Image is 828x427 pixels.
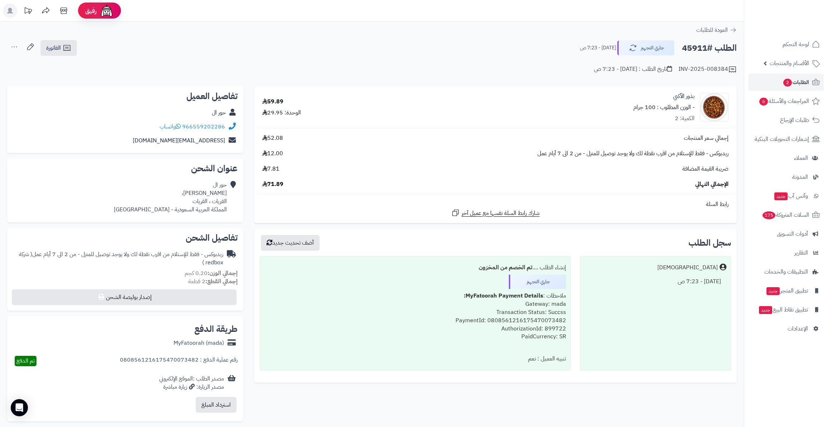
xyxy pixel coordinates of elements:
[695,180,729,188] span: الإجمالي النهائي
[11,399,28,416] div: Open Intercom Messenger
[46,44,61,52] span: الفاتورة
[509,275,566,289] div: جاري التجهيز
[682,165,729,173] span: ضريبة القيمة المضافة
[759,306,772,314] span: جديد
[749,36,824,53] a: لوحة التحكم
[13,234,238,242] h2: تفاصيل الشحن
[749,187,824,205] a: وآتس آبجديد
[264,261,566,275] div: إنشاء الطلب ....
[99,4,114,18] img: ai-face.png
[479,263,532,272] b: تم الخصم من المخزون
[763,211,775,219] span: 175
[262,98,283,106] div: 59.89
[749,206,824,224] a: السلات المتروكة175
[264,289,566,352] div: ملاحظات : Gateway: mada Transaction Status: Succss PaymentId: 0808561216175470073482 Authorizatio...
[462,209,540,217] span: شارك رابط السلة نفسها مع عميل آخر
[185,269,238,278] small: 0.20 كجم
[262,180,283,188] span: 71.89
[208,269,238,278] strong: إجمالي الوزن:
[783,77,809,87] span: الطلبات
[766,287,780,295] span: جديد
[261,235,320,251] button: أضف تحديث جديد
[257,200,734,208] div: رابط السلة
[16,357,35,365] span: تم الدفع
[114,181,227,213] div: حور ال [PERSON_NAME]، القريات ، القريات المملكة العربية السعودية - [GEOGRAPHIC_DATA]
[788,324,808,334] span: الإعدادات
[783,79,792,87] span: 2
[764,267,808,277] span: التطبيقات والخدمات
[755,134,809,144] span: إشعارات التحويلات البنكية
[673,92,695,100] a: بذور الأكبي
[749,225,824,242] a: أدوات التسويق
[780,115,809,125] span: طلبات الإرجاع
[792,172,808,182] span: المدونة
[262,134,283,142] span: 52.08
[174,339,224,347] div: MyFatoorah (mada)
[783,39,809,49] span: لوحة التحكم
[749,263,824,280] a: التطبيقات والخدمات
[657,264,718,272] div: [DEMOGRAPHIC_DATA]
[537,149,729,158] span: ريدبوكس - فقط للإستلام من اقرب نقطة لك ولا يوجد توصيل للمنزل - من 2 الى 7 أيام عمل
[262,109,301,117] div: الوحدة: 29.95
[696,26,728,34] span: العودة للطلبات
[749,244,824,261] a: التقارير
[262,149,283,158] span: 12.00
[770,58,809,68] span: الأقسام والمنتجات
[774,191,808,201] span: وآتس آب
[696,26,737,34] a: العودة للطلبات
[617,40,674,55] button: جاري التجهيز
[749,74,824,91] a: الطلبات2
[580,44,616,51] small: [DATE] - 7:23 ص
[700,93,728,122] img: 1678049915-Akpi%20Seeds-90x90.jpg
[85,6,97,15] span: رفيق
[759,96,809,106] span: المراجعات والأسئلة
[40,40,77,56] a: الفاتورة
[13,92,238,100] h2: تفاصيل العميل
[451,208,540,217] a: شارك رابط السلة نفسها مع عميل آخر
[749,149,824,167] a: العملاء
[159,383,224,391] div: مصدر الزيارة: زيارة مباشرة
[262,165,279,173] span: 7.81
[794,248,808,258] span: التقارير
[212,108,226,117] a: حور ال
[13,250,223,267] div: ريدبوكس - فقط للإستلام من اقرب نقطة لك ولا يوجد توصيل للمنزل - من 2 الى 7 أيام عمل
[749,282,824,299] a: تطبيق المتجرجديد
[759,98,768,105] span: 6
[133,136,225,145] a: [EMAIL_ADDRESS][DOMAIN_NAME]
[188,277,238,286] small: 2 قطعة
[688,239,731,247] h3: سجل الطلب
[196,397,237,413] button: استرداد المبلغ
[749,168,824,186] a: المدونة
[12,289,237,305] button: إصدار بوليصة الشحن
[794,153,808,163] span: العملاء
[19,4,37,20] a: تحديثات المنصة
[633,103,695,112] small: - الوزن المطلوب : 100 جرام
[159,375,224,391] div: مصدر الطلب :الموقع الإلكتروني
[264,352,566,366] div: تنبيه العميل : نعم
[749,131,824,148] a: إشعارات التحويلات البنكية
[19,250,223,267] span: ( شركة redbox )
[762,210,809,220] span: السلات المتروكة
[182,122,225,131] a: 966559202286
[749,93,824,110] a: المراجعات والأسئلة6
[205,277,238,286] strong: إجمالي القطع:
[585,275,726,289] div: [DATE] - 7:23 ص
[749,301,824,318] a: تطبيق نقاط البيعجديد
[682,41,737,55] h2: الطلب #45911
[684,134,729,142] span: إجمالي سعر المنتجات
[749,320,824,337] a: الإعدادات
[13,164,238,173] h2: عنوان الشحن
[160,122,181,131] a: واتساب
[777,229,808,239] span: أدوات التسويق
[194,325,238,333] h2: طريقة الدفع
[678,65,737,74] div: INV-2025-008384
[749,112,824,129] a: طلبات الإرجاع
[464,291,543,300] b: MyFatoorah Payment Details:
[675,114,695,123] div: الكمية: 2
[774,192,788,200] span: جديد
[594,65,672,73] div: تاريخ الطلب : [DATE] - 7:23 ص
[766,286,808,296] span: تطبيق المتجر
[758,305,808,315] span: تطبيق نقاط البيع
[120,356,238,366] div: رقم عملية الدفع : 0808561216175470073482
